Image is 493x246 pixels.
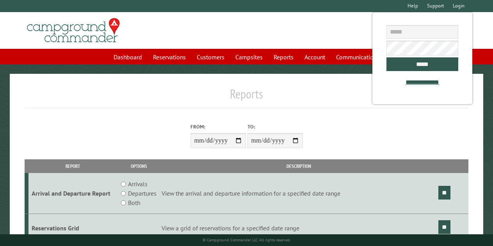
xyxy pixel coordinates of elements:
[117,159,160,173] th: Options
[331,50,384,64] a: Communications
[28,159,117,173] th: Report
[300,50,330,64] a: Account
[25,15,122,46] img: Campground Commander
[231,50,267,64] a: Campsites
[160,173,437,214] td: View the arrival and departure information for a specified date range
[128,189,157,198] label: Departures
[25,86,468,108] h1: Reports
[160,159,437,173] th: Description
[160,214,437,242] td: View a grid of reservations for a specified date range
[269,50,298,64] a: Reports
[128,198,140,207] label: Both
[247,123,303,130] label: To:
[192,50,229,64] a: Customers
[148,50,190,64] a: Reservations
[203,237,291,242] small: © Campground Commander LLC. All rights reserved.
[190,123,246,130] label: From:
[109,50,147,64] a: Dashboard
[28,214,117,242] td: Reservations Grid
[28,173,117,214] td: Arrival and Departure Report
[128,179,148,189] label: Arrivals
